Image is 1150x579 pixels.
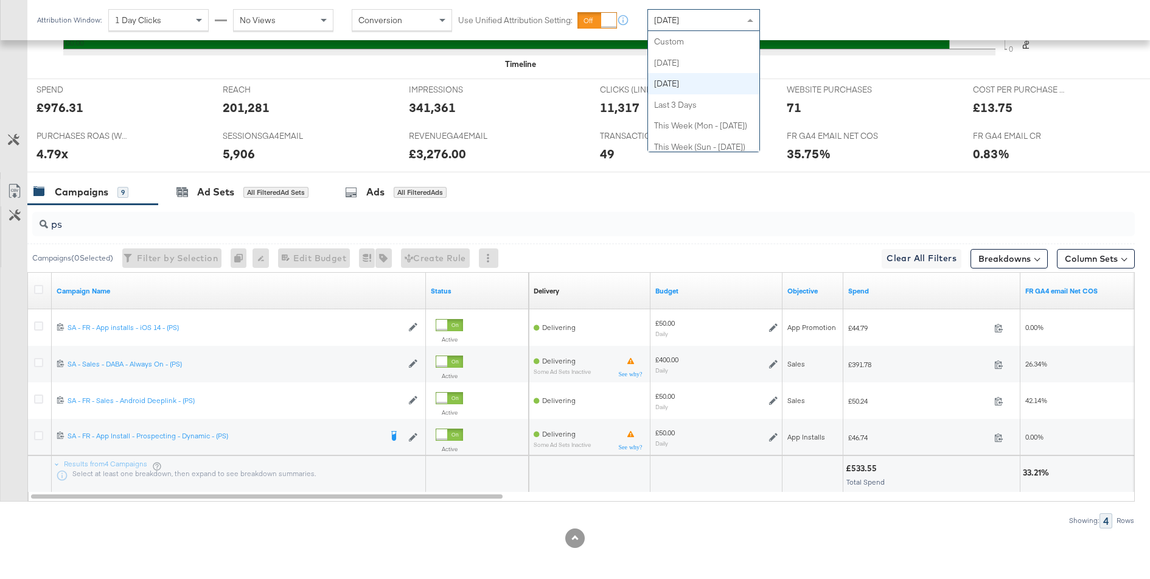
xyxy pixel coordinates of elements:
[542,356,576,365] span: Delivering
[48,208,1034,231] input: Search Campaigns by Name, ID or Objective
[358,15,402,26] span: Conversion
[1068,516,1099,525] div: Showing:
[600,84,691,96] span: CLICKS (LINK)
[787,323,836,332] span: App Promotion
[394,187,447,198] div: All Filtered Ads
[223,130,314,142] span: SESSIONSGA4EMAIL
[654,15,679,26] span: [DATE]
[655,367,668,374] sub: Daily
[787,432,825,441] span: App Installs
[973,99,1012,116] div: £13.75
[787,84,878,96] span: WEBSITE PURCHASES
[68,431,381,441] div: SA - FR - App Install - Prospecting - Dynamic - (PS)
[973,84,1064,96] span: COST PER PURCHASE (WEBSITE EVENTS)
[648,73,759,94] div: [DATE]
[848,323,989,332] span: £44.79
[882,249,961,268] button: Clear All Filters
[787,130,878,142] span: FR GA4 EMAIL NET COS
[648,115,759,136] div: This Week (Mon - [DATE])
[37,130,128,142] span: PURCHASES ROAS (WEBSITE EVENTS)
[655,330,668,337] sub: Daily
[409,84,500,96] span: IMPRESSIONS
[1116,516,1135,525] div: Rows
[542,429,576,438] span: Delivering
[436,372,463,380] label: Active
[223,145,255,163] div: 5,906
[1023,467,1053,479] div: 33.21%
[887,251,957,266] span: Clear All Filters
[55,185,108,199] div: Campaigns
[655,355,678,365] div: £400.00
[1057,249,1135,268] button: Column Sets
[68,359,402,370] a: SA - Sales - DABA - Always On - (PS)
[458,15,573,26] label: Use Unified Attribution Setting:
[240,15,276,26] span: No Views
[68,396,402,405] div: SA - FR - Sales - Android Deeplink - (PS)
[32,253,113,264] div: Campaigns ( 0 Selected)
[787,99,801,116] div: 71
[1025,286,1137,296] a: FR GA4 Net COS
[542,396,576,405] span: Delivering
[848,396,989,405] span: £50.24
[655,286,778,296] a: The maximum amount you're willing to spend on your ads, on average each day or over the lifetime ...
[243,187,308,198] div: All Filtered Ad Sets
[37,84,128,96] span: SPEND
[973,145,1009,163] div: 0.83%
[534,441,591,448] sub: Some Ad Sets Inactive
[37,145,68,163] div: 4.79x
[648,136,759,158] div: This Week (Sun - [DATE])
[846,477,885,486] span: Total Spend
[534,286,559,296] a: Reflects the ability of your Ad Campaign to achieve delivery based on ad states, schedule and bud...
[534,286,559,296] div: Delivery
[648,94,759,116] div: Last 3 Days
[648,31,759,52] div: Custom
[1025,323,1044,332] span: 0.00%
[197,185,234,199] div: Ad Sets
[409,145,466,163] div: £3,276.00
[655,440,668,447] sub: Daily
[787,396,805,405] span: Sales
[37,99,83,116] div: £976.31
[68,396,402,406] a: SA - FR - Sales - Android Deeplink - (PS)
[1025,359,1047,368] span: 26.34%
[57,286,421,296] a: Your campaign name.
[1099,513,1112,528] div: 4
[409,99,456,116] div: 341,361
[600,130,691,142] span: TRANSACTIONSGA4EMAIL
[648,52,759,74] div: [DATE]
[973,130,1064,142] span: FR GA4 EMAIL CR
[1025,396,1047,405] span: 42.14%
[436,445,463,453] label: Active
[534,368,591,375] sub: Some Ad Sets Inactive
[431,286,524,296] a: Shows the current state of your Ad Campaign.
[655,428,675,438] div: £50.00
[115,15,161,26] span: 1 Day Clicks
[366,185,385,199] div: Ads
[223,84,314,96] span: REACH
[542,323,576,332] span: Delivering
[600,99,639,116] div: 11,317
[600,145,615,163] div: 49
[846,463,880,474] div: £533.55
[1020,20,1031,49] text: Percent
[68,323,402,333] a: SA - FR - App installs - iOS 14 - (PS)
[655,391,675,401] div: £50.00
[231,248,253,268] div: 0
[436,335,463,343] label: Active
[971,249,1048,268] button: Breakdowns
[505,58,536,70] div: Timeline
[787,286,838,296] a: Your campaign's objective.
[787,145,831,163] div: 35.75%
[68,431,381,443] a: SA - FR - App Install - Prospecting - Dynamic - (PS)
[1025,432,1044,441] span: 0.00%
[848,286,1016,296] a: The total amount spent to date.
[655,403,668,410] sub: Daily
[37,16,102,24] div: Attribution Window:
[655,318,675,328] div: £50.00
[787,359,805,368] span: Sales
[848,360,989,369] span: £391.78
[848,433,989,442] span: £46.74
[68,323,402,332] div: SA - FR - App installs - iOS 14 - (PS)
[436,409,463,416] label: Active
